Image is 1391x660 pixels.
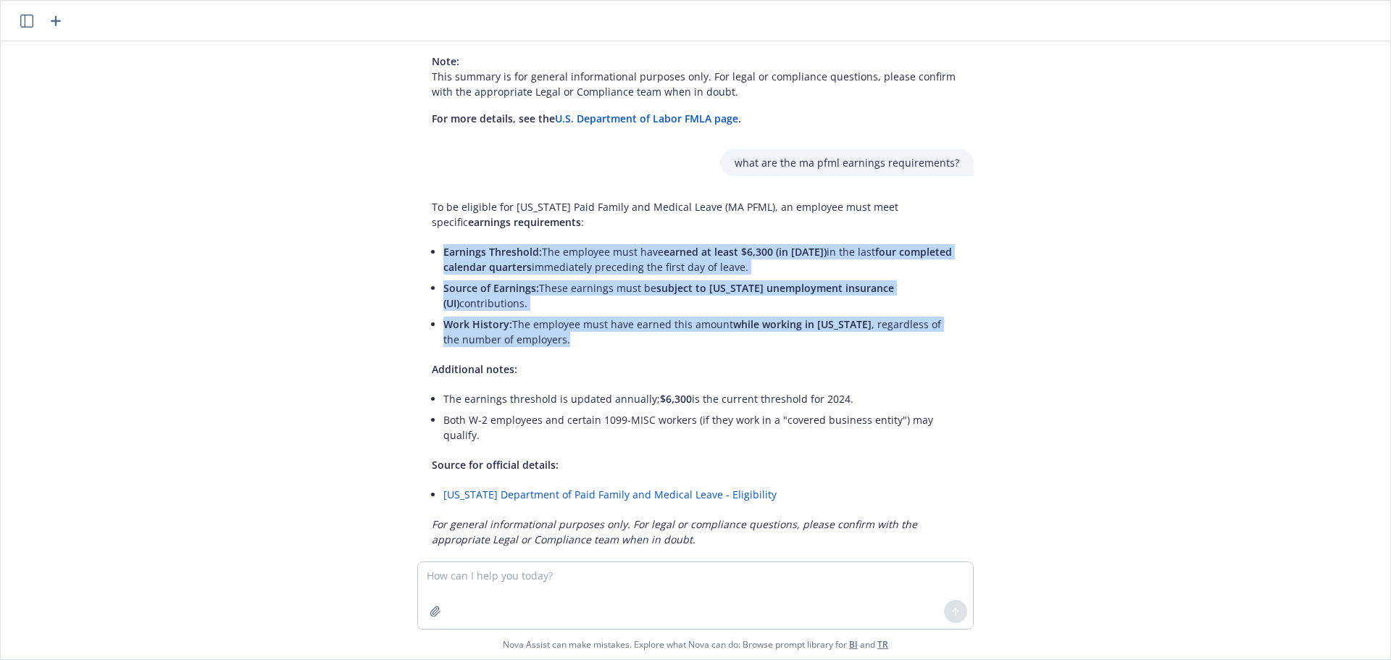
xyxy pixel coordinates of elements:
a: [US_STATE] Department of Paid Family and Medical Leave - Eligibility [443,488,777,501]
a: BI [849,638,858,651]
em: For general informational purposes only. For legal or compliance questions, please confirm with t... [432,517,917,546]
a: U.S. Department of Labor FMLA page [555,112,738,125]
span: subject to [US_STATE] unemployment insurance (UI) [443,281,894,310]
p: This summary is for general informational purposes only. For legal or compliance questions, pleas... [432,54,959,99]
li: The employee must have earned this amount , regardless of the number of employers. [443,314,959,350]
span: $6,300 [660,392,692,406]
p: To be eligible for [US_STATE] Paid Family and Medical Leave (MA PFML), an employee must meet spec... [432,199,959,230]
span: Source for official details: [432,458,559,472]
span: Nova Assist can make mistakes. Explore what Nova can do: Browse prompt library for and [7,630,1384,659]
span: Additional notes: [432,362,517,376]
span: Note: [432,54,459,68]
a: TR [877,638,888,651]
span: Work History: [443,317,512,331]
li: The employee must have in the last immediately preceding the first day of leave. [443,241,959,277]
p: what are the ma pfml earnings requirements? [735,155,959,170]
span: while working in [US_STATE] [733,317,872,331]
li: Both W-2 employees and certain 1099-MISC workers (if they work in a "covered business entity") ma... [443,409,959,446]
span: For more details, see the . [432,112,741,125]
span: earnings requirements [468,215,581,229]
span: earned at least $6,300 (in [DATE]) [664,245,827,259]
li: These earnings must be contributions. [443,277,959,314]
li: The earnings threshold is updated annually; is the current threshold for 2024. [443,388,959,409]
span: Source of Earnings: [443,281,539,295]
span: Earnings Threshold: [443,245,542,259]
